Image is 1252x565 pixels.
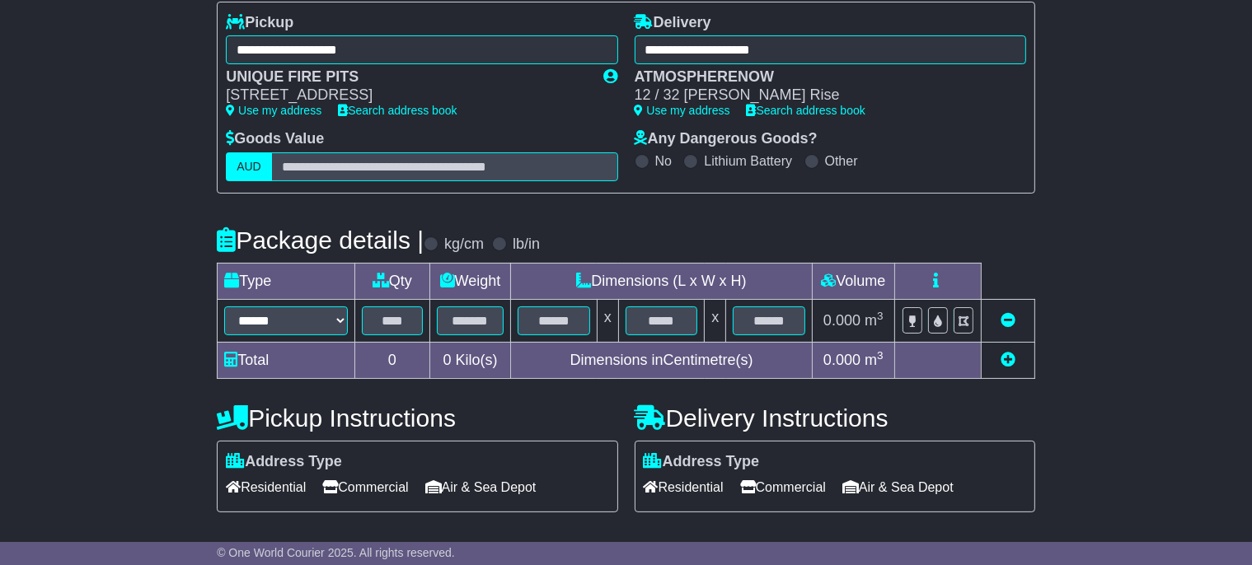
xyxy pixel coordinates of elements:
label: kg/cm [444,236,484,254]
td: Dimensions (L x W x H) [511,263,812,299]
span: Residential [226,474,306,500]
label: Delivery [635,14,711,32]
span: Air & Sea Depot [842,474,954,500]
span: 0 [443,352,451,368]
label: Any Dangerous Goods? [635,130,818,148]
div: 12 / 32 [PERSON_NAME] Rise [635,86,1010,105]
td: Type [218,263,355,299]
span: 0.000 [823,312,860,329]
span: Air & Sea Depot [425,474,537,500]
td: Total [218,342,355,378]
td: 0 [355,342,430,378]
label: Address Type [644,453,760,471]
h4: Pickup Instructions [217,404,617,432]
span: © One World Courier 2025. All rights reserved. [217,546,455,559]
a: Add new item [1001,352,1015,368]
label: Other [825,153,858,169]
label: Address Type [226,453,342,471]
label: Goods Value [226,130,324,148]
span: 0.000 [823,352,860,368]
td: Weight [429,263,511,299]
label: Lithium Battery [704,153,792,169]
a: Use my address [226,104,321,117]
label: No [655,153,672,169]
td: Volume [812,263,894,299]
a: Search address book [747,104,865,117]
span: m [865,352,884,368]
a: Search address book [338,104,457,117]
div: UNIQUE FIRE PITS [226,68,587,86]
label: lb/in [513,236,540,254]
td: Dimensions in Centimetre(s) [511,342,812,378]
label: AUD [226,152,272,181]
span: Residential [644,474,724,500]
td: Kilo(s) [429,342,511,378]
a: Remove this item [1001,312,1015,329]
label: Pickup [226,14,293,32]
span: Commercial [740,474,826,500]
td: x [597,299,618,342]
td: x [705,299,726,342]
span: Commercial [322,474,408,500]
div: [STREET_ADDRESS] [226,86,587,105]
a: Use my address [635,104,730,117]
h4: Delivery Instructions [635,404,1035,432]
h4: Package details | [217,226,424,254]
span: m [865,312,884,329]
div: ATMOSPHERENOW [635,68,1010,86]
sup: 3 [877,310,884,322]
td: Qty [355,263,430,299]
sup: 3 [877,349,884,362]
